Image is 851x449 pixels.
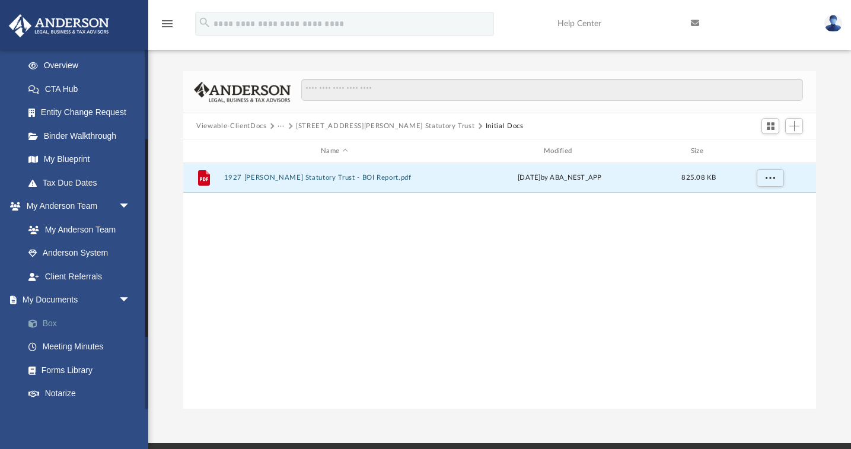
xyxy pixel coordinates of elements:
a: Anderson System [17,241,142,265]
div: id [189,146,218,157]
button: Switch to Grid View [761,118,779,135]
input: Search files and folders [301,79,803,101]
a: menu [160,23,174,31]
a: Meeting Minutes [17,335,148,359]
button: Viewable-ClientDocs [196,121,266,132]
a: My Documentsarrow_drop_down [8,288,148,312]
button: ··· [278,121,285,132]
a: Tax Due Dates [17,171,148,195]
a: Notarize [17,382,148,406]
div: grid [183,163,816,409]
button: [STREET_ADDRESS][PERSON_NAME] Statutory Trust [296,121,474,132]
a: Forms Library [17,358,142,382]
a: CTA Hub [17,77,148,101]
a: Entity Change Request [17,101,148,125]
button: Initial Docs [486,121,524,132]
button: 1927 [PERSON_NAME] Statutory Trust - BOI Report.pdf [224,174,445,181]
i: search [198,16,211,29]
a: My Anderson Team [17,218,136,241]
span: arrow_drop_down [119,405,142,429]
div: Name [224,146,444,157]
a: My Blueprint [17,148,142,171]
a: Client Referrals [17,265,142,288]
img: User Pic [824,15,842,32]
i: menu [160,17,174,31]
img: Anderson Advisors Platinum Portal [5,14,113,37]
div: Modified [450,146,670,157]
div: id [728,146,811,157]
a: Box [17,311,148,335]
span: arrow_drop_down [119,195,142,219]
button: Add [785,118,803,135]
a: Online Learningarrow_drop_down [8,405,142,429]
a: Binder Walkthrough [17,124,148,148]
a: Overview [17,54,148,78]
div: [DATE] by ABA_NEST_APP [450,173,670,183]
a: My Anderson Teamarrow_drop_down [8,195,142,218]
span: 825.08 KB [682,174,716,181]
button: More options [757,169,784,187]
span: arrow_drop_down [119,288,142,313]
div: Size [675,146,723,157]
